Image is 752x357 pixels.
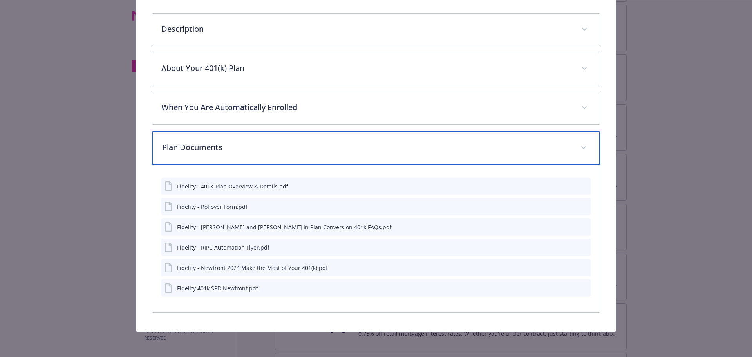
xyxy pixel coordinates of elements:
[152,92,600,124] div: When You Are Automatically Enrolled
[580,182,587,190] button: preview file
[177,284,258,292] div: Fidelity 401k SPD Newfront.pdf
[580,223,587,231] button: preview file
[152,131,600,165] div: Plan Documents
[177,182,288,190] div: Fidelity - 401K Plan Overview & Details.pdf
[161,23,572,35] p: Description
[162,141,571,153] p: Plan Documents
[568,223,574,231] button: download file
[568,182,574,190] button: download file
[177,203,248,211] div: Fidelity - Rollover Form.pdf
[568,284,574,292] button: download file
[161,101,572,113] p: When You Are Automatically Enrolled
[580,243,587,252] button: preview file
[568,243,574,252] button: download file
[580,203,587,211] button: preview file
[177,223,392,231] div: Fidelity - [PERSON_NAME] and [PERSON_NAME] In Plan Conversion 401k FAQs.pdf
[177,243,269,252] div: Fidelity - RIPC Automation Flyer.pdf
[568,264,574,272] button: download file
[152,14,600,46] div: Description
[161,62,572,74] p: About Your 401(k) Plan
[177,264,328,272] div: Fidelity - Newfront 2024 Make the Most of Your 401(k).pdf
[580,264,587,272] button: preview file
[152,53,600,85] div: About Your 401(k) Plan
[152,165,600,312] div: Plan Documents
[580,284,587,292] button: preview file
[568,203,574,211] button: download file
